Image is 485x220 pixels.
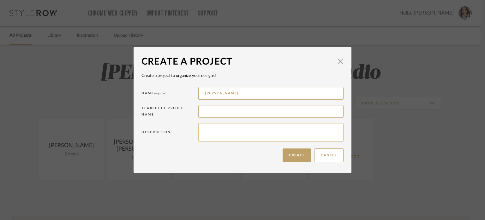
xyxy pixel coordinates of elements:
div: Description [141,129,198,138]
button: Close [334,55,347,67]
span: required [154,92,166,95]
button: Cancel [314,148,344,162]
div: Tearsheet Project Name [141,105,198,120]
div: Name [141,90,198,99]
div: Create a project to organize your designs! [141,73,344,79]
div: Create a Project [141,55,334,69]
button: Create [283,148,311,162]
